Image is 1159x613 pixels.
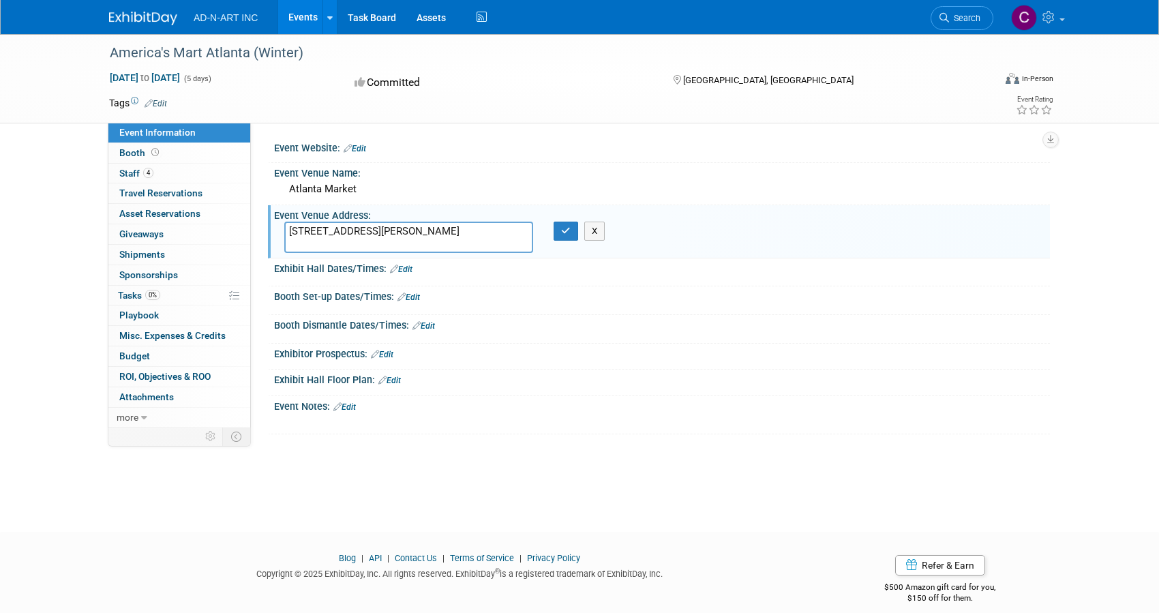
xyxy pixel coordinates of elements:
[108,224,250,244] a: Giveaways
[1021,74,1053,84] div: In-Person
[109,72,181,84] span: [DATE] [DATE]
[371,350,393,359] a: Edit
[119,127,196,138] span: Event Information
[108,346,250,366] a: Budget
[683,75,854,85] span: [GEOGRAPHIC_DATA], [GEOGRAPHIC_DATA]
[274,258,1050,276] div: Exhibit Hall Dates/Times:
[397,293,420,302] a: Edit
[108,265,250,285] a: Sponsorships
[119,208,200,219] span: Asset Reservations
[119,249,165,260] span: Shipments
[390,265,412,274] a: Edit
[274,138,1050,155] div: Event Website:
[1011,5,1037,31] img: Cal Doroftei
[339,553,356,563] a: Blog
[1006,73,1019,84] img: Format-Inperson.png
[117,412,138,423] span: more
[439,553,448,563] span: |
[119,188,202,198] span: Travel Reservations
[274,396,1050,414] div: Event Notes:
[183,74,211,83] span: (5 days)
[284,179,1040,200] div: Atlanta Market
[108,164,250,183] a: Staff4
[119,269,178,280] span: Sponsorships
[274,286,1050,304] div: Booth Set-up Dates/Times:
[949,13,980,23] span: Search
[149,147,162,158] span: Booth not reserved yet
[369,553,382,563] a: API
[119,350,150,361] span: Budget
[145,290,160,300] span: 0%
[108,204,250,224] a: Asset Reservations
[350,71,652,95] div: Committed
[516,553,525,563] span: |
[830,593,1051,604] div: $150 off for them.
[931,6,993,30] a: Search
[199,428,223,445] td: Personalize Event Tab Strip
[378,376,401,385] a: Edit
[119,371,211,382] span: ROI, Objectives & ROO
[105,41,973,65] div: America's Mart Atlanta (Winter)
[108,286,250,305] a: Tasks0%
[412,321,435,331] a: Edit
[584,222,605,241] button: X
[138,72,151,83] span: to
[108,245,250,265] a: Shipments
[274,370,1050,387] div: Exhibit Hall Floor Plan:
[1016,96,1053,103] div: Event Rating
[119,391,174,402] span: Attachments
[274,205,1050,222] div: Event Venue Address:
[108,143,250,163] a: Booth
[119,330,226,341] span: Misc. Expenses & Credits
[108,367,250,387] a: ROI, Objectives & ROO
[194,12,258,23] span: AD-N-ART INC
[830,573,1051,604] div: $500 Amazon gift card for you,
[358,553,367,563] span: |
[223,428,251,445] td: Toggle Event Tabs
[450,553,514,563] a: Terms of Service
[119,310,159,320] span: Playbook
[384,553,393,563] span: |
[344,144,366,153] a: Edit
[109,12,177,25] img: ExhibitDay
[108,387,250,407] a: Attachments
[527,553,580,563] a: Privacy Policy
[108,305,250,325] a: Playbook
[109,96,167,110] td: Tags
[118,290,160,301] span: Tasks
[119,228,164,239] span: Giveaways
[913,71,1053,91] div: Event Format
[274,344,1050,361] div: Exhibitor Prospectus:
[333,402,356,412] a: Edit
[895,555,985,575] a: Refer & Earn
[108,183,250,203] a: Travel Reservations
[495,567,500,575] sup: ®
[119,168,153,179] span: Staff
[274,315,1050,333] div: Booth Dismantle Dates/Times:
[109,565,810,580] div: Copyright © 2025 ExhibitDay, Inc. All rights reserved. ExhibitDay is a registered trademark of Ex...
[108,326,250,346] a: Misc. Expenses & Credits
[143,168,153,178] span: 4
[145,99,167,108] a: Edit
[108,123,250,143] a: Event Information
[274,163,1050,180] div: Event Venue Name:
[119,147,162,158] span: Booth
[108,408,250,428] a: more
[395,553,437,563] a: Contact Us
